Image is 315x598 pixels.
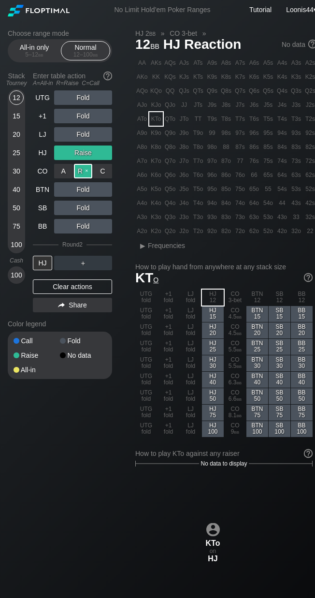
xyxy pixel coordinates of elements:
[205,56,219,70] div: A9s
[219,182,233,196] div: 85o
[191,154,205,168] div: T7o
[177,98,191,112] div: JJ
[205,70,219,84] div: K9s
[177,84,191,98] div: QJs
[269,339,290,355] div: SB 25
[261,98,275,112] div: J5s
[4,68,29,90] div: Stack
[177,140,191,154] div: J8o
[54,90,112,105] div: Fold
[135,140,149,154] div: A8o
[135,98,149,112] div: AJo
[247,56,261,70] div: A6s
[54,146,112,160] div: Raise
[135,112,149,126] div: ATo
[269,290,290,306] div: SB 12
[163,168,177,182] div: Q6o
[135,210,149,224] div: A3o
[14,352,60,359] div: Raise
[269,372,290,388] div: SB 40
[180,306,201,322] div: LJ fold
[149,70,163,84] div: KK
[291,306,313,322] div: BB 15
[246,355,268,371] div: BTN 30
[149,112,163,126] div: KTo
[100,6,225,16] div: No Limit Hold’em Poker Ranges
[205,126,219,140] div: 99
[180,339,201,355] div: LJ fold
[224,339,246,355] div: CO 5.5
[261,182,275,196] div: 55
[33,68,112,90] div: Enter table action
[269,355,290,371] div: SB 30
[135,182,149,196] div: A5o
[289,126,303,140] div: 93s
[74,164,93,178] div: R
[224,322,246,338] div: CO 4.5
[54,219,112,233] div: Fold
[205,224,219,238] div: 92o
[246,372,268,388] div: BTN 40
[191,140,205,154] div: T8o
[275,140,289,154] div: 84s
[9,90,24,105] div: 12
[58,303,65,308] img: share.864f2f62.svg
[233,210,247,224] div: 73o
[163,182,177,196] div: Q5o
[291,339,313,355] div: BB 25
[261,196,275,210] div: 54o
[261,210,275,224] div: 53o
[163,210,177,224] div: Q3o
[237,363,242,369] span: bb
[202,372,224,388] div: HJ 40
[149,29,156,37] span: bb
[54,109,112,123] div: Fold
[38,51,43,58] span: bb
[219,224,233,238] div: 82o
[205,196,219,210] div: 94o
[275,98,289,112] div: J4s
[149,154,163,168] div: K7o
[33,279,112,294] div: Clear actions
[149,182,163,196] div: K5o
[191,112,205,126] div: TT
[177,56,191,70] div: AJs
[33,90,52,105] div: UTG
[191,98,205,112] div: JTs
[135,56,149,70] div: AA
[291,290,313,306] div: BB 12
[261,140,275,154] div: 85s
[219,70,233,84] div: K8s
[197,29,211,37] span: »
[289,84,303,98] div: Q3s
[9,219,24,233] div: 75
[202,306,224,322] div: HJ 15
[291,322,313,338] div: BB 20
[163,98,177,112] div: QJo
[286,6,314,14] span: Loonis44
[233,98,247,112] div: J7s
[289,70,303,84] div: K3s
[135,70,149,84] div: AKo
[9,182,24,197] div: 40
[177,70,191,84] div: KJs
[180,322,201,338] div: LJ fold
[289,140,303,154] div: 83s
[219,98,233,112] div: J8s
[191,168,205,182] div: T6o
[163,112,177,126] div: QTo
[261,126,275,140] div: 95s
[9,127,24,142] div: 20
[149,168,163,182] div: K6o
[249,6,272,14] a: Tutorial
[219,140,233,154] div: 88
[157,355,179,371] div: +1 fold
[163,84,177,98] div: QQ
[149,210,163,224] div: K3o
[4,257,29,264] div: Cash
[8,29,112,37] h2: Choose range mode
[247,70,261,84] div: K6s
[65,51,106,58] div: 12 – 100
[102,71,113,81] img: help.32db89a4.svg
[275,224,289,238] div: 42o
